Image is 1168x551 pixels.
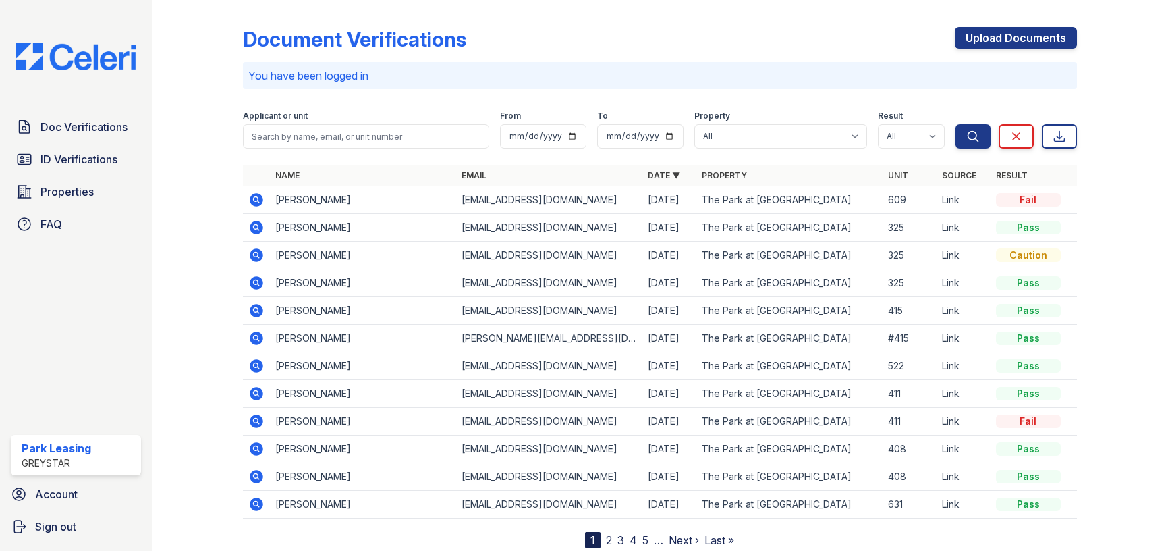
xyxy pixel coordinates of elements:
[888,170,908,180] a: Unit
[642,380,696,408] td: [DATE]
[937,297,991,325] td: Link
[606,533,612,547] a: 2
[937,242,991,269] td: Link
[456,269,642,297] td: [EMAIL_ADDRESS][DOMAIN_NAME]
[942,170,976,180] a: Source
[642,491,696,519] td: [DATE]
[456,297,642,325] td: [EMAIL_ADDRESS][DOMAIN_NAME]
[883,380,937,408] td: 411
[696,325,883,352] td: The Park at [GEOGRAPHIC_DATA]
[696,408,883,436] td: The Park at [GEOGRAPHIC_DATA]
[937,325,991,352] td: Link
[5,481,146,508] a: Account
[270,269,456,297] td: [PERSON_NAME]
[883,269,937,297] td: 325
[642,242,696,269] td: [DATE]
[642,297,696,325] td: [DATE]
[937,463,991,491] td: Link
[642,533,648,547] a: 5
[996,359,1061,373] div: Pass
[883,297,937,325] td: 415
[996,470,1061,483] div: Pass
[597,111,608,122] label: To
[275,170,300,180] a: Name
[22,440,91,456] div: Park Leasing
[630,533,637,547] a: 4
[696,242,883,269] td: The Park at [GEOGRAPHIC_DATA]
[5,513,146,540] a: Sign out
[243,111,308,122] label: Applicant or unit
[937,214,991,242] td: Link
[11,146,141,173] a: ID Verifications
[883,214,937,242] td: 325
[955,27,1077,49] a: Upload Documents
[937,380,991,408] td: Link
[696,380,883,408] td: The Park at [GEOGRAPHIC_DATA]
[40,216,62,232] span: FAQ
[878,111,903,122] label: Result
[996,170,1028,180] a: Result
[40,151,117,167] span: ID Verifications
[996,193,1061,207] div: Fail
[937,436,991,463] td: Link
[456,214,642,242] td: [EMAIL_ADDRESS][DOMAIN_NAME]
[270,242,456,269] td: [PERSON_NAME]
[996,387,1061,400] div: Pass
[500,111,521,122] label: From
[996,442,1061,456] div: Pass
[270,491,456,519] td: [PERSON_NAME]
[937,269,991,297] td: Link
[937,408,991,436] td: Link
[642,408,696,436] td: [DATE]
[694,111,730,122] label: Property
[270,186,456,214] td: [PERSON_NAME]
[996,221,1061,234] div: Pass
[642,325,696,352] td: [DATE]
[642,269,696,297] td: [DATE]
[270,352,456,380] td: [PERSON_NAME]
[617,533,624,547] a: 3
[996,498,1061,511] div: Pass
[456,186,642,214] td: [EMAIL_ADDRESS][DOMAIN_NAME]
[243,124,489,149] input: Search by name, email, or unit number
[883,491,937,519] td: 631
[996,415,1061,428] div: Fail
[696,352,883,380] td: The Park at [GEOGRAPHIC_DATA]
[40,119,128,135] span: Doc Verifications
[22,456,91,470] div: Greystar
[883,463,937,491] td: 408
[5,43,146,70] img: CE_Logo_Blue-a8612792a0a2168367f1c8372b55b34899dd931a85d93a1a3d3e32e68fde9ad4.png
[696,436,883,463] td: The Park at [GEOGRAPHIC_DATA]
[11,178,141,205] a: Properties
[996,248,1061,262] div: Caution
[883,186,937,214] td: 609
[270,380,456,408] td: [PERSON_NAME]
[270,436,456,463] td: [PERSON_NAME]
[937,352,991,380] td: Link
[696,214,883,242] td: The Park at [GEOGRAPHIC_DATA]
[696,491,883,519] td: The Park at [GEOGRAPHIC_DATA]
[696,463,883,491] td: The Park at [GEOGRAPHIC_DATA]
[456,325,642,352] td: [PERSON_NAME][EMAIL_ADDRESS][DOMAIN_NAME]
[35,486,78,502] span: Account
[883,436,937,463] td: 408
[456,408,642,436] td: [EMAIL_ADDRESS][DOMAIN_NAME]
[704,533,734,547] a: Last »
[35,519,76,535] span: Sign out
[937,186,991,214] td: Link
[11,211,141,238] a: FAQ
[243,27,466,51] div: Document Verifications
[11,113,141,140] a: Doc Verifications
[696,297,883,325] td: The Park at [GEOGRAPHIC_DATA]
[654,532,663,548] span: …
[270,325,456,352] td: [PERSON_NAME]
[456,242,642,269] td: [EMAIL_ADDRESS][DOMAIN_NAME]
[456,463,642,491] td: [EMAIL_ADDRESS][DOMAIN_NAME]
[883,352,937,380] td: 522
[456,491,642,519] td: [EMAIL_ADDRESS][DOMAIN_NAME]
[248,68,1072,84] p: You have been logged in
[456,380,642,408] td: [EMAIL_ADDRESS][DOMAIN_NAME]
[270,463,456,491] td: [PERSON_NAME]
[585,532,601,548] div: 1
